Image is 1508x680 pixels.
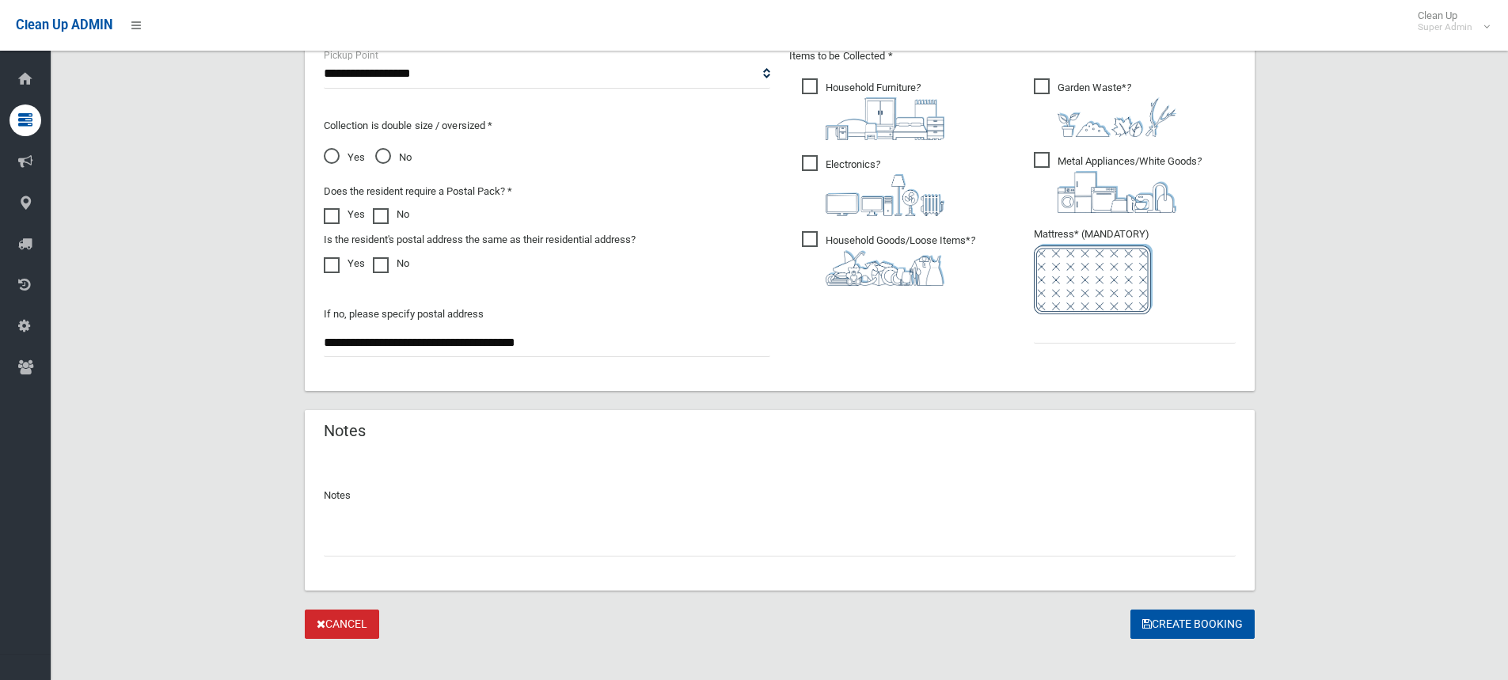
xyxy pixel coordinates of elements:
i: ? [826,82,944,140]
span: Garden Waste* [1034,78,1176,137]
span: Household Goods/Loose Items* [802,231,975,286]
label: If no, please specify postal address [324,305,484,324]
span: Electronics [802,155,944,216]
span: Mattress* (MANDATORY) [1034,228,1236,314]
span: Yes [324,148,365,167]
button: Create Booking [1130,610,1255,639]
span: Household Furniture [802,78,944,140]
p: Items to be Collected * [789,47,1236,66]
label: No [373,254,409,273]
span: Clean Up [1410,9,1488,33]
p: Collection is double size / oversized * [324,116,770,135]
img: e7408bece873d2c1783593a074e5cb2f.png [1034,244,1153,314]
a: Cancel [305,610,379,639]
label: Yes [324,205,365,224]
i: ? [1058,82,1176,137]
label: Does the resident require a Postal Pack? * [324,182,512,201]
img: 36c1b0289cb1767239cdd3de9e694f19.png [1058,171,1176,213]
i: ? [826,234,975,286]
small: Super Admin [1418,21,1472,33]
label: Is the resident's postal address the same as their residential address? [324,230,636,249]
img: aa9efdbe659d29b613fca23ba79d85cb.png [826,97,944,140]
span: No [375,148,412,167]
header: Notes [305,416,385,446]
span: Metal Appliances/White Goods [1034,152,1202,213]
label: Yes [324,254,365,273]
img: b13cc3517677393f34c0a387616ef184.png [826,250,944,286]
img: 4fd8a5c772b2c999c83690221e5242e0.png [1058,97,1176,137]
p: Notes [324,486,1236,505]
i: ? [826,158,944,216]
span: Clean Up ADMIN [16,17,112,32]
label: No [373,205,409,224]
img: 394712a680b73dbc3d2a6a3a7ffe5a07.png [826,174,944,216]
i: ? [1058,155,1202,213]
